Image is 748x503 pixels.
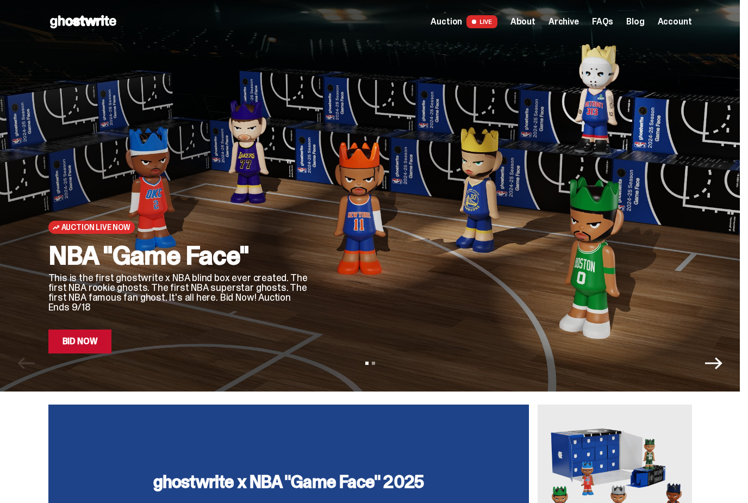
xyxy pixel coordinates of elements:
[48,330,112,353] a: Bid Now
[365,362,369,365] button: View slide 1
[372,362,375,365] button: View slide 2
[510,17,535,26] a: About
[548,17,579,26] a: Archive
[61,223,130,232] span: Auction Live Now
[592,17,613,26] a: FAQs
[431,17,462,26] span: Auction
[48,243,309,269] h2: NBA "Game Face"
[658,17,692,26] a: Account
[431,15,497,28] a: Auction LIVE
[626,17,644,26] a: Blog
[153,473,424,490] h3: ghostwrite x NBA "Game Face" 2025
[466,15,497,28] span: LIVE
[705,355,722,372] button: Next
[48,273,309,312] p: This is the first ghostwrite x NBA blind box ever created. The first NBA rookie ghosts. The first...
